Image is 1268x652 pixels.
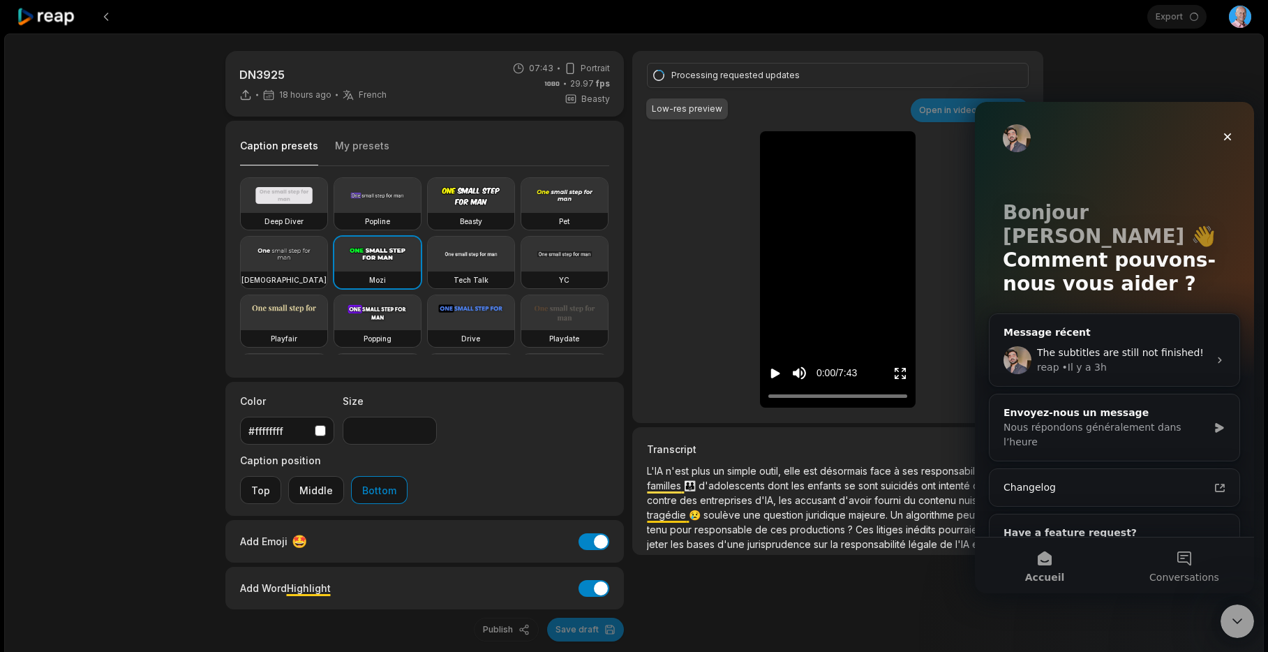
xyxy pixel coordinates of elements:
span: les [671,538,687,550]
span: 18 hours ago [279,89,331,101]
span: intenté [939,480,973,491]
span: les [791,480,807,491]
span: simple [727,465,759,477]
span: des [973,480,993,491]
div: #ffffffff [248,424,309,438]
span: de [755,524,770,535]
span: l'IA [955,538,972,550]
span: Beasty [581,93,610,105]
span: sont [858,480,881,491]
span: ont [921,480,939,491]
span: responsable [694,524,755,535]
div: Processing requested updates [671,69,999,82]
h3: Playfair [271,333,297,344]
span: suicidés [881,480,921,491]
span: Add Emoji [240,534,288,549]
span: algorithme [906,509,957,521]
span: est [803,465,820,477]
span: jeter [647,538,671,550]
span: de [940,538,955,550]
span: enfants [807,480,844,491]
button: #ffffffff [240,417,334,445]
span: d'IA, [755,494,779,506]
span: pourraient [939,524,989,535]
span: juridique [806,509,849,521]
iframe: Intercom live chat [975,102,1254,593]
span: désormais [820,465,870,477]
span: responsabilités. [921,465,996,477]
span: Un [890,509,906,521]
span: familles [647,480,684,491]
span: tragédie [647,509,689,521]
span: d'une [717,538,747,550]
span: soulève [703,509,743,521]
span: face [870,465,894,477]
h3: Pet [559,216,569,227]
h3: [DEMOGRAPHIC_DATA] [241,274,327,286]
span: une [743,509,763,521]
h3: Mozi [369,274,386,286]
p: 👪 😢 📅 📅 🔦 🔦 🔦 ⚠️ 🌍 🌍 🌍 🏃‍♂️ 💰 💰 🚀 🌐 📊 📊 💡 💡 ⏳ ❗ 🔄 🔄 💎 💎 🔒 🔒 🔒 ⚔️ 🥇 🥇 🔄 [647,464,1028,551]
span: d'adolescents [699,480,768,491]
span: litiges [877,524,906,535]
span: 07:43 [529,62,553,75]
h3: Playdate [549,333,579,344]
span: fourni [874,494,904,506]
h3: Tech Talk [454,274,488,286]
span: question [763,509,806,521]
button: Enter Fullscreen [893,360,907,386]
iframe: Intercom live chat [1221,605,1254,638]
div: 0:00 / 7:43 [816,366,857,380]
span: tenu [647,524,670,535]
span: ces [770,524,790,535]
span: outil, [759,465,784,477]
span: plus [692,465,713,477]
h3: Popping [364,333,391,344]
span: légale [909,538,940,550]
span: 🤩 [292,532,307,551]
span: et [972,538,984,550]
span: majeure. [849,509,890,521]
button: Bottom [351,476,408,504]
span: 29.97 [570,77,610,90]
span: un [713,465,727,477]
button: My presets [335,139,389,165]
h3: Beasty [460,216,482,227]
button: Publish [474,618,539,642]
p: DN3925 [239,66,387,83]
span: nuisible. [959,494,999,506]
label: Caption position [240,453,408,468]
span: responsabilité [841,538,909,550]
h3: YC [559,274,569,286]
span: du [904,494,918,506]
span: les [779,494,795,506]
span: à [894,465,902,477]
h3: Deep Diver [264,216,304,227]
h3: Transcript [647,442,1028,457]
label: Size [343,394,437,408]
span: dont [768,480,791,491]
span: inédits [906,524,939,535]
button: Top [240,476,281,504]
span: sur [814,538,830,550]
label: Color [240,394,334,408]
span: Highlight [287,582,331,594]
span: contenu [918,494,959,506]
